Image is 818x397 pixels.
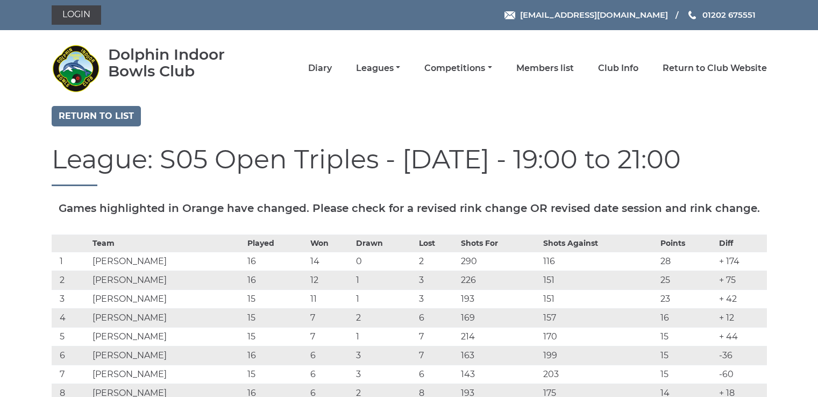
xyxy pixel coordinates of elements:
[353,235,416,252] th: Drawn
[308,365,354,384] td: 6
[416,271,458,289] td: 3
[540,235,658,252] th: Shots Against
[416,289,458,308] td: 3
[353,289,416,308] td: 1
[424,62,492,74] a: Competitions
[90,252,245,271] td: [PERSON_NAME]
[540,327,658,346] td: 170
[308,62,332,74] a: Diary
[90,235,245,252] th: Team
[90,308,245,327] td: [PERSON_NAME]
[658,308,716,327] td: 16
[458,365,541,384] td: 143
[416,235,458,252] th: Lost
[540,365,658,384] td: 203
[108,46,256,80] div: Dolphin Indoor Bowls Club
[52,365,90,384] td: 7
[356,62,400,74] a: Leagues
[658,271,716,289] td: 25
[458,327,541,346] td: 214
[245,346,308,365] td: 16
[663,62,767,74] a: Return to Club Website
[658,252,716,271] td: 28
[52,252,90,271] td: 1
[308,308,354,327] td: 7
[245,365,308,384] td: 15
[90,289,245,308] td: [PERSON_NAME]
[52,106,141,126] a: Return to list
[504,11,515,19] img: Email
[716,346,766,365] td: -36
[540,271,658,289] td: 151
[245,271,308,289] td: 16
[658,346,716,365] td: 15
[658,365,716,384] td: 15
[540,346,658,365] td: 199
[658,327,716,346] td: 15
[52,327,90,346] td: 5
[308,346,354,365] td: 6
[716,308,766,327] td: + 12
[540,252,658,271] td: 116
[716,235,766,252] th: Diff
[458,308,541,327] td: 169
[458,289,541,308] td: 193
[90,346,245,365] td: [PERSON_NAME]
[52,346,90,365] td: 6
[353,346,416,365] td: 3
[458,346,541,365] td: 163
[353,365,416,384] td: 3
[458,252,541,271] td: 290
[308,235,354,252] th: Won
[353,308,416,327] td: 2
[658,289,716,308] td: 23
[52,145,767,186] h1: League: S05 Open Triples - [DATE] - 19:00 to 21:00
[416,252,458,271] td: 2
[90,327,245,346] td: [PERSON_NAME]
[52,289,90,308] td: 3
[52,44,100,93] img: Dolphin Indoor Bowls Club
[353,327,416,346] td: 1
[716,252,766,271] td: + 174
[520,10,668,20] span: [EMAIL_ADDRESS][DOMAIN_NAME]
[687,9,756,21] a: Phone us 01202 675551
[504,9,668,21] a: Email [EMAIL_ADDRESS][DOMAIN_NAME]
[353,252,416,271] td: 0
[658,235,716,252] th: Points
[245,327,308,346] td: 15
[416,327,458,346] td: 7
[245,252,308,271] td: 16
[245,289,308,308] td: 15
[716,365,766,384] td: -60
[52,308,90,327] td: 4
[540,308,658,327] td: 157
[716,271,766,289] td: + 75
[52,202,767,214] h5: Games highlighted in Orange have changed. Please check for a revised rink change OR revised date ...
[245,308,308,327] td: 15
[245,235,308,252] th: Played
[52,5,101,25] a: Login
[598,62,638,74] a: Club Info
[458,271,541,289] td: 226
[516,62,574,74] a: Members list
[308,327,354,346] td: 7
[52,271,90,289] td: 2
[308,252,354,271] td: 14
[716,327,766,346] td: + 44
[458,235,541,252] th: Shots For
[540,289,658,308] td: 151
[688,11,696,19] img: Phone us
[308,289,354,308] td: 11
[702,10,756,20] span: 01202 675551
[90,365,245,384] td: [PERSON_NAME]
[416,365,458,384] td: 6
[353,271,416,289] td: 1
[416,308,458,327] td: 6
[90,271,245,289] td: [PERSON_NAME]
[416,346,458,365] td: 7
[308,271,354,289] td: 12
[716,289,766,308] td: + 42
